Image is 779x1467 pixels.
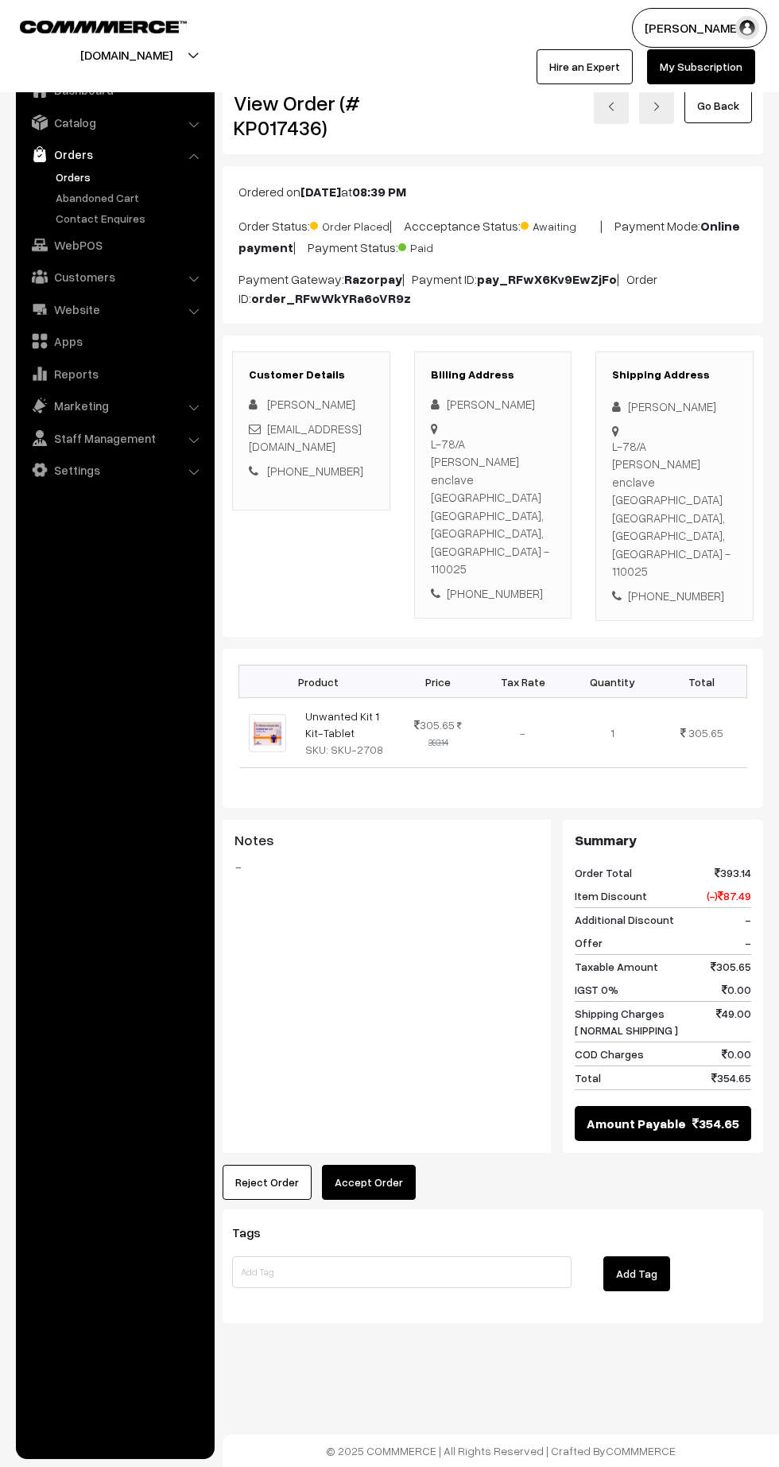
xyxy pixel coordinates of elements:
span: 1 [610,726,614,739]
span: [PERSON_NAME] [267,397,355,411]
a: Orders [20,140,209,169]
span: 0.00 [722,981,751,998]
a: COMMMERCE [606,1444,676,1457]
b: order_RFwWkYRa6oVR9z [251,290,411,306]
img: left-arrow.png [607,102,616,111]
h3: Billing Address [431,368,556,382]
div: SKU: SKU-2708 [305,741,389,758]
span: Taxable Amount [575,958,658,975]
span: 0.00 [722,1046,751,1062]
a: WebPOS [20,231,209,259]
span: 305.65 [688,726,723,739]
span: Additional Discount [575,911,674,928]
div: [PHONE_NUMBER] [612,587,737,605]
span: 354.65 [711,1069,751,1086]
a: COMMMERCE [20,16,159,35]
span: - [745,934,751,951]
a: Reports [20,359,209,388]
th: Quantity [568,666,657,698]
input: Add Tag [232,1256,572,1288]
th: Total [657,666,746,698]
strike: 393.14 [428,720,463,747]
a: Abandoned Cart [52,189,209,206]
h3: Summary [575,832,751,849]
button: Reject Order [223,1165,312,1200]
p: Payment Gateway: | Payment ID: | Order ID: [238,270,747,308]
blockquote: - [234,857,539,876]
span: 49.00 [716,1005,751,1038]
p: Order Status: | Accceptance Status: | Payment Mode: | Payment Status: [238,214,747,257]
footer: © 2025 COMMMERCE | All Rights Reserved | Crafted By [223,1434,779,1467]
button: [DOMAIN_NAME] [25,35,228,75]
span: Item Discount [575,887,647,904]
a: Catalog [20,108,209,137]
a: Unwanted Kit 1 Kit-Tablet [305,709,379,739]
span: - [745,911,751,928]
span: Order Placed [310,214,389,235]
b: Razorpay [344,271,402,287]
h3: Customer Details [249,368,374,382]
a: Staff Management [20,424,209,452]
span: Offer [575,934,603,951]
span: Tags [232,1224,280,1240]
span: 393.14 [715,864,751,881]
td: - [479,698,568,768]
b: pay_RFwX6Kv9EwZjFo [477,271,617,287]
span: Total [575,1069,601,1086]
div: L-78/A [PERSON_NAME] enclave [GEOGRAPHIC_DATA] [GEOGRAPHIC_DATA], [GEOGRAPHIC_DATA], [GEOGRAPHIC_... [431,435,556,578]
img: user [735,16,759,40]
a: [EMAIL_ADDRESS][DOMAIN_NAME] [249,421,362,454]
button: Add Tag [603,1256,670,1291]
p: Ordered on at [238,182,747,201]
span: Amount Payable [587,1114,686,1133]
img: COMMMERCE [20,21,187,33]
h3: Notes [234,832,539,849]
span: COD Charges [575,1046,644,1062]
a: [PHONE_NUMBER] [267,464,363,478]
a: Website [20,295,209,324]
img: right-arrow.png [652,102,661,111]
th: Product [239,666,398,698]
a: Customers [20,262,209,291]
a: Apps [20,327,209,355]
a: Settings [20,456,209,484]
span: 305.65 [414,718,455,732]
span: Shipping Charges [ NORMAL SHIPPING ] [575,1005,678,1038]
span: 354.65 [692,1114,739,1133]
span: (-) 87.49 [707,887,751,904]
a: Go Back [684,88,752,123]
span: Awaiting [521,214,600,235]
h2: View Order (# KP017436) [234,91,390,140]
b: [DATE] [300,184,341,200]
a: My Subscription [647,49,755,84]
div: L-78/A [PERSON_NAME] enclave [GEOGRAPHIC_DATA] [GEOGRAPHIC_DATA], [GEOGRAPHIC_DATA], [GEOGRAPHIC_... [612,437,737,580]
div: [PERSON_NAME] [431,395,556,413]
img: UNWANTED KIT.jpeg [249,714,286,751]
a: Marketing [20,391,209,420]
span: IGST 0% [575,981,618,998]
button: Accept Order [322,1165,416,1200]
a: Hire an Expert [537,49,633,84]
span: Order Total [575,864,632,881]
div: [PERSON_NAME] [612,398,737,416]
th: Price [398,666,479,698]
a: Orders [52,169,209,185]
button: [PERSON_NAME] [632,8,767,48]
span: Paid [398,235,478,256]
th: Tax Rate [479,666,568,698]
div: [PHONE_NUMBER] [431,584,556,603]
b: 08:39 PM [352,184,406,200]
span: 305.65 [711,958,751,975]
a: Contact Enquires [52,210,209,227]
h3: Shipping Address [612,368,737,382]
